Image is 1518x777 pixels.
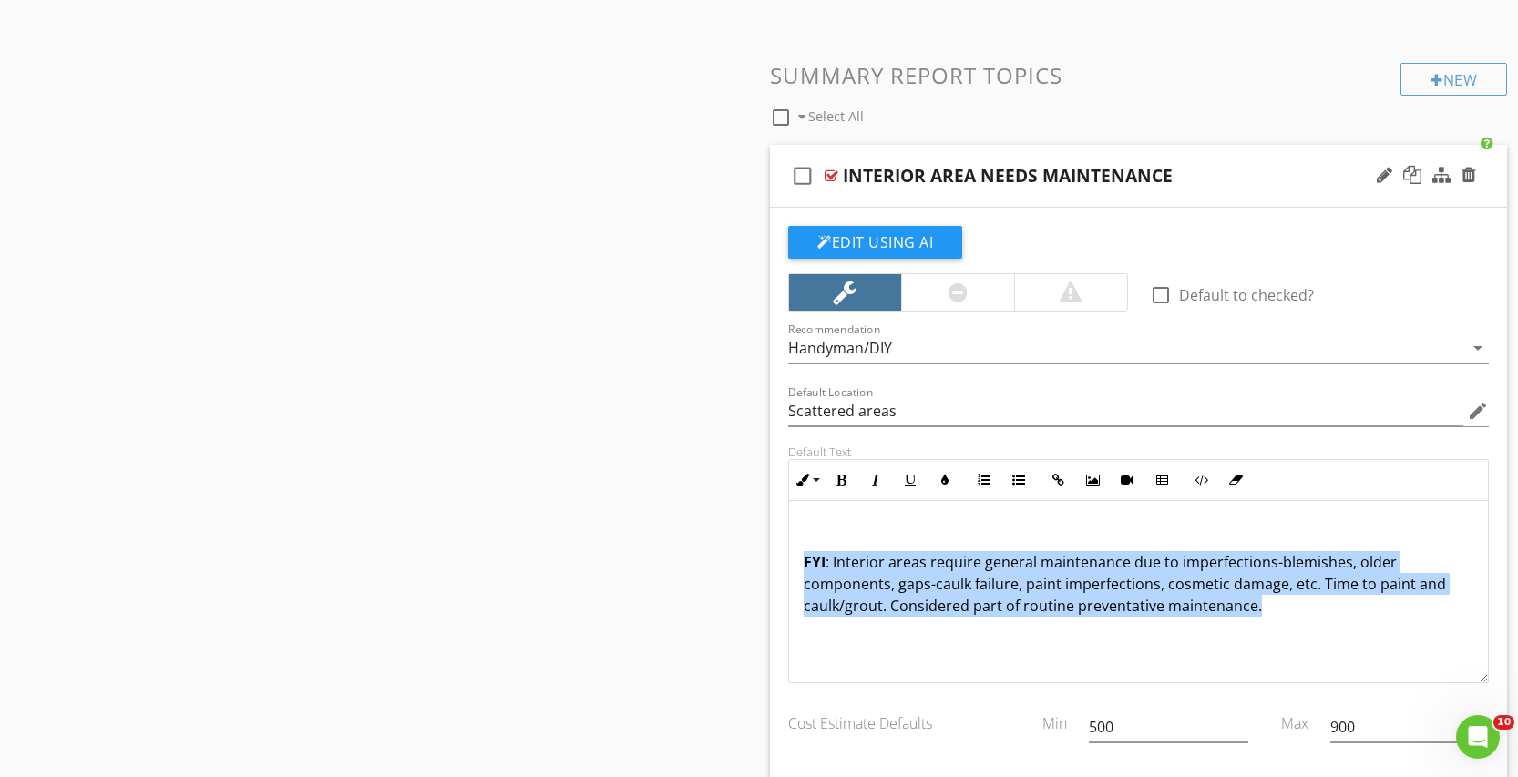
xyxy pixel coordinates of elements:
[1041,463,1075,497] button: Insert Link (Ctrl+K)
[1467,337,1489,359] i: arrow_drop_down
[777,698,1018,734] div: Cost Estimate Defaults
[1493,715,1514,730] span: 10
[1259,698,1319,734] div: Max
[1110,463,1144,497] button: Insert Video
[808,107,864,125] span: Select All
[1467,400,1489,422] i: edit
[1218,463,1253,497] button: Clear Formatting
[788,226,962,259] button: Edit Using AI
[1018,698,1078,734] div: Min
[770,63,1507,87] h3: SUMMARY REPORT TOPICS
[1144,463,1179,497] button: Insert Table
[788,445,1489,459] div: Default Text
[1456,715,1500,759] iframe: Intercom live chat
[1400,63,1507,96] div: New
[1001,463,1036,497] button: Unordered List
[789,463,824,497] button: Inline Style
[1179,286,1314,304] label: Default to checked?
[788,340,892,356] div: Handyman/DIY
[1075,463,1110,497] button: Insert Image (Ctrl+P)
[804,552,826,572] strong: FYI
[824,463,858,497] button: Bold (Ctrl+B)
[788,396,1463,426] input: Default Location
[788,154,817,198] i: check_box_outline_blank
[843,165,1173,187] div: INTERIOR AREA NEEDS MAINTENANCE
[858,463,893,497] button: Italic (Ctrl+I)
[1184,463,1218,497] button: Code View
[804,551,1473,617] p: : Interior areas require general maintenance due to imperfections-blemishes, older components, ga...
